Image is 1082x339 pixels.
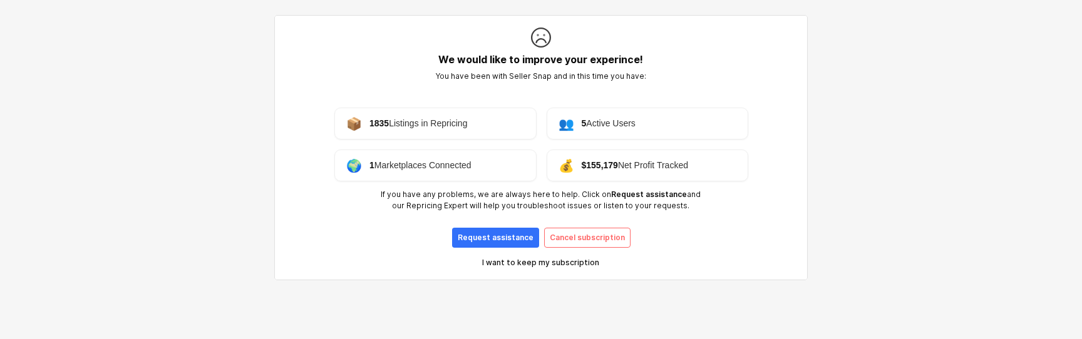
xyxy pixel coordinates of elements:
[376,189,705,211] p: If you have any problems, we are always here to help. Click on and our Repricing Expert will help...
[544,228,631,248] button: Cancel subscription
[611,190,687,199] strong: Request assistance
[376,53,705,66] h5: We would like to improve your experince!
[452,228,539,248] button: Request assistance
[376,71,705,82] p: You have been with Seller Snap and in this time you have:
[376,253,705,273] button: I want to keep my subscription
[550,233,625,243] p: Cancel subscription
[482,258,599,268] p: I want to keep my subscription
[458,233,533,243] p: Request assistance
